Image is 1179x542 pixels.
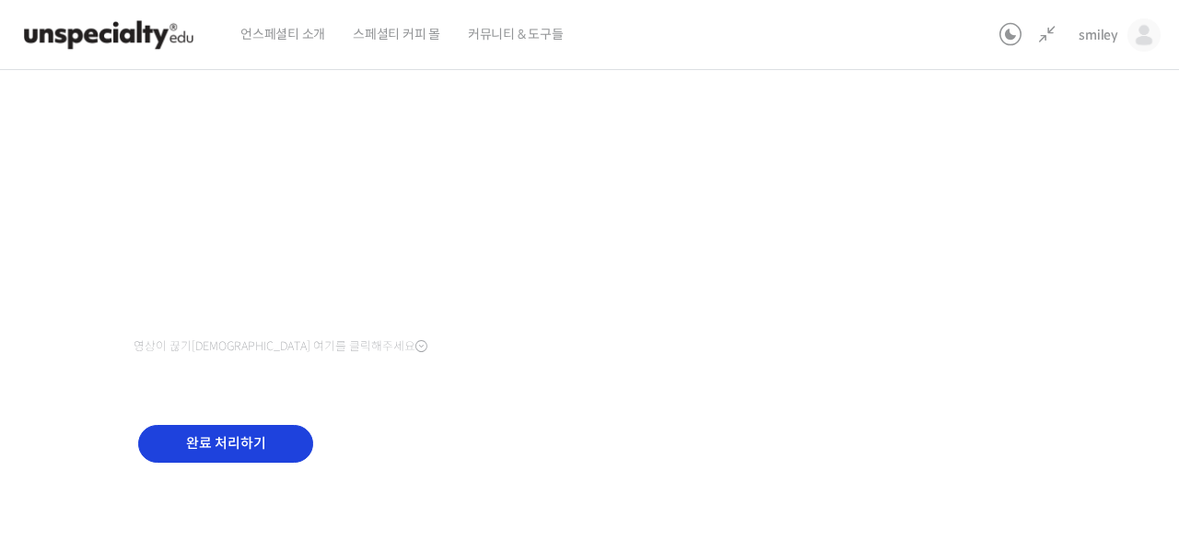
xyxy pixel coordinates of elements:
[1079,27,1118,43] span: smiley
[138,425,313,463] input: 완료 처리하기
[6,389,122,435] a: 홈
[285,417,307,431] span: 설정
[122,389,238,435] a: 대화
[58,417,69,431] span: 홈
[238,389,354,435] a: 설정
[169,418,191,432] span: 대화
[134,339,427,354] span: 영상이 끊기[DEMOGRAPHIC_DATA] 여기를 클릭해주세요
